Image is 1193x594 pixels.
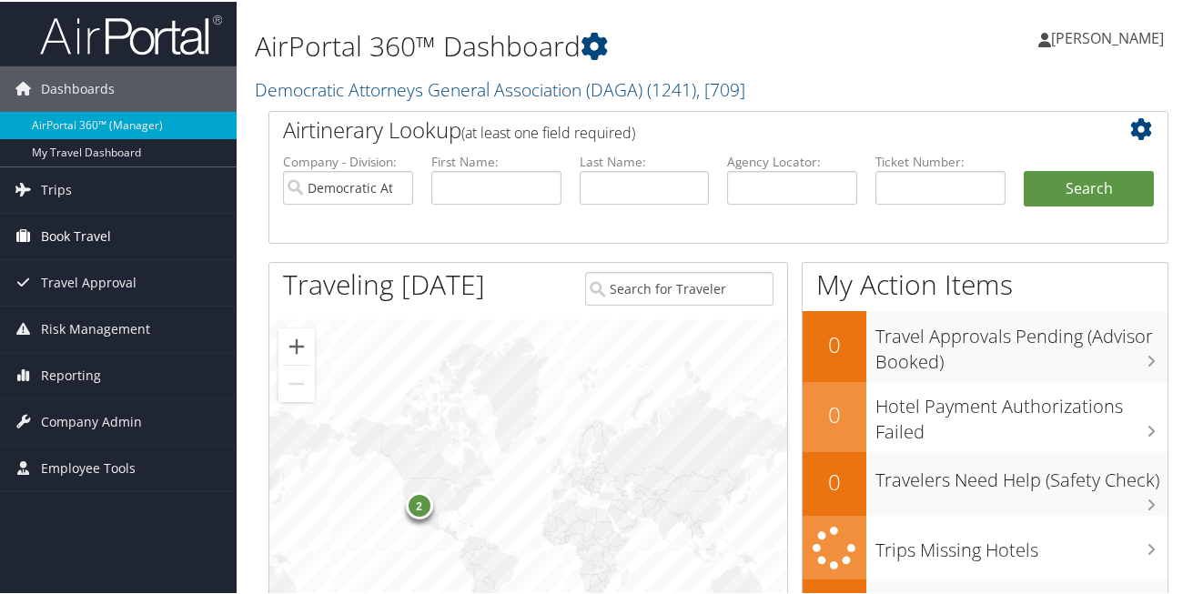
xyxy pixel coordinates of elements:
[875,527,1168,561] h3: Trips Missing Hotels
[278,327,315,363] button: Zoom in
[727,151,857,169] label: Agency Locator:
[803,450,1168,514] a: 0Travelers Need Help (Safety Check)
[647,76,696,100] span: ( 1241 )
[875,383,1168,443] h3: Hotel Payment Authorizations Failed
[431,151,561,169] label: First Name:
[41,212,111,257] span: Book Travel
[41,258,136,304] span: Travel Approval
[40,12,222,55] img: airportal-logo.png
[875,313,1168,373] h3: Travel Approvals Pending (Advisor Booked)
[255,25,873,64] h1: AirPortal 360™ Dashboard
[283,113,1079,144] h2: Airtinerary Lookup
[803,514,1168,579] a: Trips Missing Hotels
[278,364,315,400] button: Zoom out
[1024,169,1154,206] button: Search
[41,444,136,489] span: Employee Tools
[585,270,773,304] input: Search for Traveler
[803,264,1168,302] h1: My Action Items
[875,457,1168,491] h3: Travelers Need Help (Safety Check)
[461,121,635,141] span: (at least one field required)
[41,65,115,110] span: Dashboards
[255,76,745,100] a: Democratic Attorneys General Association (DAGA)
[803,398,866,428] h2: 0
[1051,26,1164,46] span: [PERSON_NAME]
[875,151,1006,169] label: Ticket Number:
[803,380,1168,450] a: 0Hotel Payment Authorizations Failed
[580,151,710,169] label: Last Name:
[1038,9,1182,64] a: [PERSON_NAME]
[283,151,413,169] label: Company - Division:
[406,489,433,517] div: 2
[696,76,745,100] span: , [ 709 ]
[41,398,142,443] span: Company Admin
[41,305,150,350] span: Risk Management
[41,166,72,211] span: Trips
[803,327,866,358] h2: 0
[803,465,866,496] h2: 0
[41,351,101,397] span: Reporting
[803,309,1168,379] a: 0Travel Approvals Pending (Advisor Booked)
[283,264,485,302] h1: Traveling [DATE]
